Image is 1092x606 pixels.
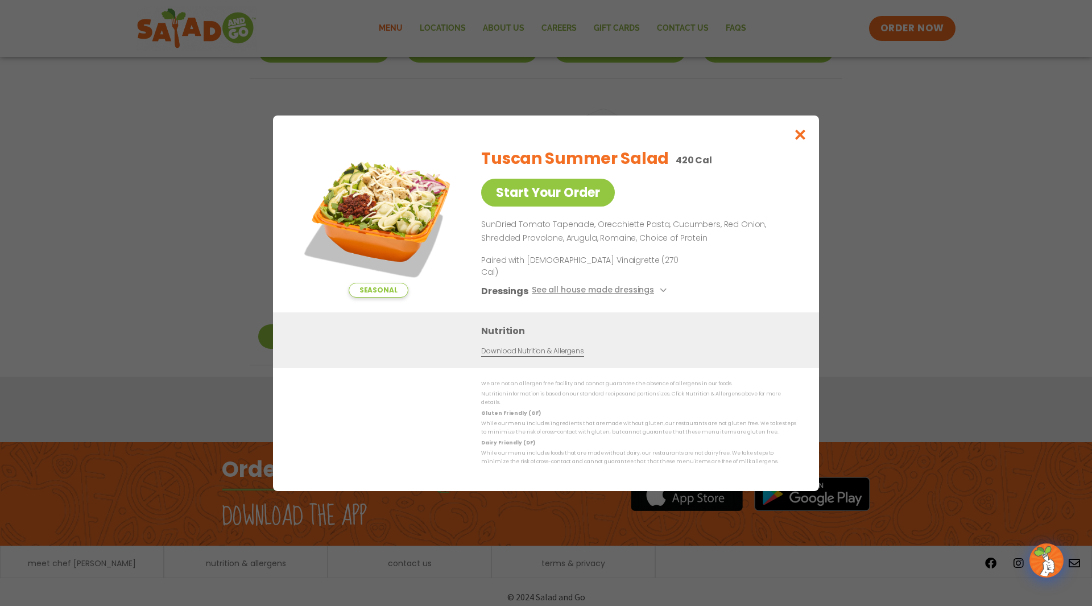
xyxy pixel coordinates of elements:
h2: Tuscan Summer Salad [481,147,669,171]
p: Paired with [DEMOGRAPHIC_DATA] Vinaigrette (270 Cal) [481,254,692,278]
a: Start Your Order [481,179,615,207]
p: We are not an allergen free facility and cannot guarantee the absence of allergens in our foods. [481,380,796,388]
a: Download Nutrition & Allergens [481,345,584,356]
span: Seasonal [349,283,408,298]
p: SunDried Tomato Tapenade, Orecchiette Pasta, Cucumbers, Red Onion, Shredded Provolone, Arugula, R... [481,218,792,245]
h3: Dressings [481,283,528,298]
button: Close modal [782,116,819,154]
p: While our menu includes foods that are made without dairy, our restaurants are not dairy free. We... [481,449,796,467]
h3: Nutrition [481,323,802,337]
button: See all house made dressings [532,283,670,298]
p: Nutrition information is based on our standard recipes and portion sizes. Click Nutrition & Aller... [481,390,796,407]
p: 420 Cal [676,153,712,167]
p: While our menu includes ingredients that are made without gluten, our restaurants are not gluten ... [481,419,796,437]
img: wpChatIcon [1031,545,1062,576]
strong: Gluten Friendly (GF) [481,409,540,416]
img: Featured product photo for Tuscan Summer Salad [299,138,458,298]
strong: Dairy Friendly (DF) [481,439,535,446]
